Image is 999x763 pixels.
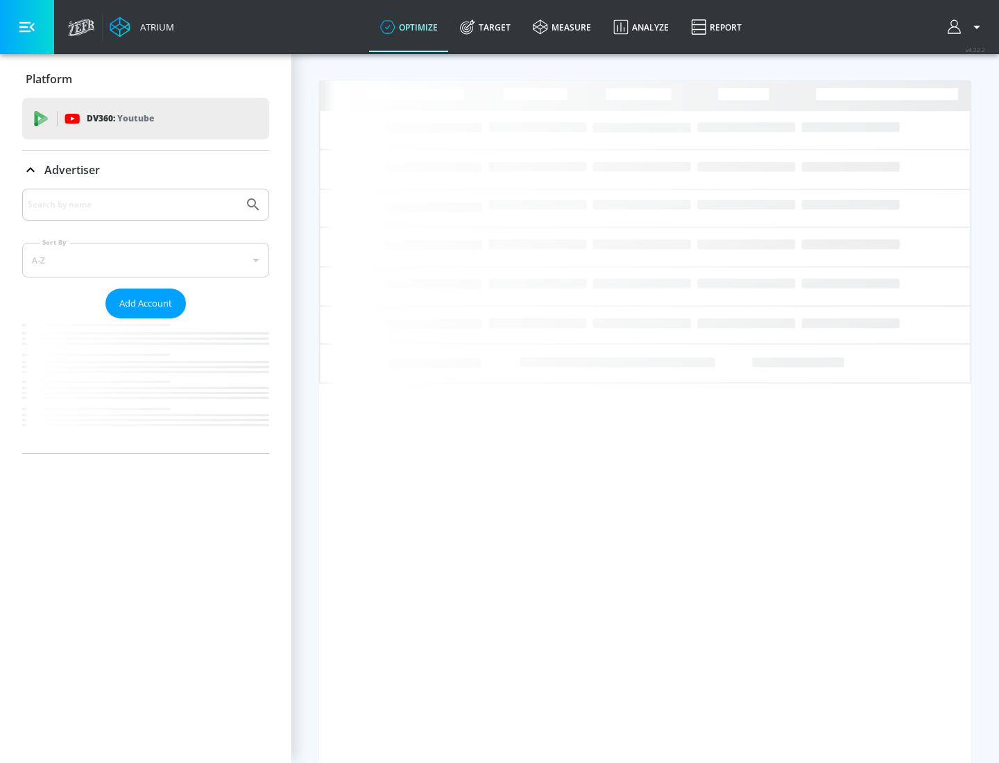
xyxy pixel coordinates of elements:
nav: list of Advertiser [22,318,269,453]
label: Sort By [40,238,69,247]
input: Search by name [28,196,238,214]
div: A-Z [22,243,269,277]
a: Atrium [110,17,174,37]
button: Add Account [105,289,186,318]
a: measure [522,2,602,52]
a: Analyze [602,2,680,52]
span: v 4.22.2 [966,46,985,53]
p: Advertiser [44,162,100,178]
span: Add Account [119,295,172,311]
p: Platform [26,71,72,87]
p: Youtube [117,111,154,126]
div: Advertiser [22,151,269,189]
div: Atrium [135,21,174,33]
a: optimize [369,2,449,52]
div: Advertiser [22,189,269,453]
p: DV360: [87,111,154,126]
div: DV360: Youtube [22,98,269,139]
a: Target [449,2,522,52]
div: Platform [22,60,269,98]
a: Report [680,2,753,52]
